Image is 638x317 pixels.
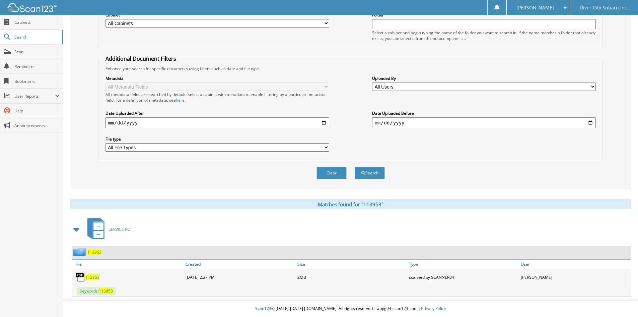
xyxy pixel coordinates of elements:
a: Type [407,260,519,269]
div: Enhance your search for specific documents using filters such as date and file type. [102,66,599,71]
span: Scan [14,49,60,55]
div: Matches found for "113953" [70,199,631,209]
span: Keywords: [77,287,116,295]
div: All metadata fields are searched by default. Select a cabinet with metadata to enable filtering b... [105,92,329,103]
div: 2MB [296,270,408,284]
label: Uploaded By [372,75,596,81]
a: Privacy Policy [421,306,446,311]
input: start [105,117,329,128]
div: Select a cabinet and begin typing the name of the folder you want to search in. If the name match... [372,30,596,41]
a: Created [184,260,296,269]
input: end [372,117,596,128]
span: Cabinets [14,19,60,25]
a: 113953 [87,249,101,255]
div: [PERSON_NAME] [519,270,631,284]
div: scanned by SCANNER04 [407,270,519,284]
span: River City Subaru Inc. [580,6,628,10]
div: [DATE] 2:37 PM [184,270,296,284]
img: scan123-logo-white.svg [7,3,57,12]
div: © [DATE]-[DATE] [DOMAIN_NAME]. All rights reserved | appg04-scan123-com | [63,301,638,317]
span: Bookmarks [14,78,60,84]
a: File [72,260,184,269]
label: File type [105,136,329,142]
span: User Reports [14,93,55,99]
a: Size [296,260,408,269]
span: Help [14,108,60,114]
label: Metadata [105,75,329,81]
img: PDF.png [75,272,85,282]
a: here [176,97,185,103]
iframe: Chat Widget [605,285,638,317]
span: Scan123 [255,306,271,311]
button: Clear [316,167,347,179]
img: folder2.png [73,248,87,256]
span: [PERSON_NAME] [516,6,554,10]
span: Search [14,34,59,40]
a: 113953 [85,274,99,280]
label: Date Uploaded Before [372,110,596,116]
span: Reminders [14,64,60,69]
span: SERVICE RO [109,226,130,232]
a: User [519,260,631,269]
button: Search [355,167,385,179]
a: SERVICE RO [83,216,130,243]
label: Date Uploaded After [105,110,329,116]
span: Announcements [14,123,60,128]
legend: Additional Document Filters [102,55,180,62]
span: 113953 [99,288,113,294]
